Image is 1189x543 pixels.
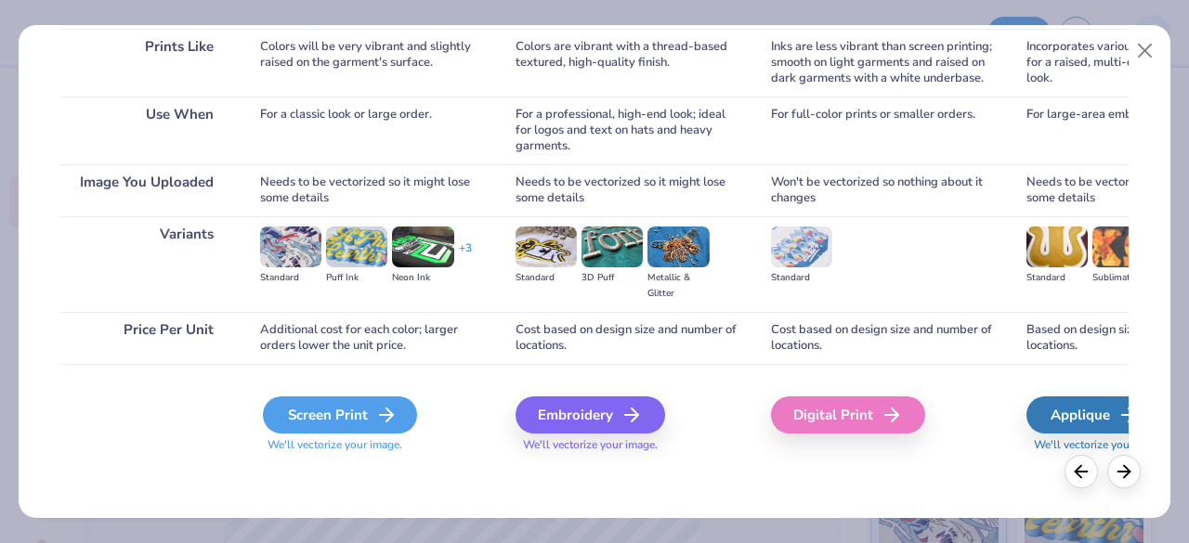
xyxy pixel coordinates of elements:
div: Digital Print [771,396,925,433]
img: Puff Ink [326,226,387,267]
div: Variants [60,216,232,312]
img: Standard [1026,226,1088,267]
div: Additional cost for each color; larger orders lower the unit price. [260,312,488,364]
img: Standard [260,226,321,267]
img: Metallic & Glitter [647,226,709,267]
span: We'll vectorize your image. [516,437,743,453]
div: Metallic & Glitter [647,270,709,302]
img: Standard [516,226,577,267]
div: Colors are vibrant with a thread-based textured, high-quality finish. [516,29,743,97]
div: Cost based on design size and number of locations. [516,312,743,364]
div: Prints Like [60,29,232,97]
div: Puff Ink [326,270,387,286]
div: Colors will be very vibrant and slightly raised on the garment's surface. [260,29,488,97]
img: Sublimated [1092,226,1154,267]
div: + 3 [459,240,472,272]
div: Image You Uploaded [60,164,232,216]
div: For a classic look or large order. [260,97,488,164]
div: 3D Puff [581,270,643,286]
div: Neon Ink [392,270,453,286]
div: Needs to be vectorized so it might lose some details [516,164,743,216]
span: We'll vectorize your image. [260,437,488,453]
div: Screen Print [263,396,417,433]
div: Applique [1026,396,1163,433]
div: Cost based on design size and number of locations. [771,312,999,364]
div: Standard [516,270,577,286]
button: Close [1128,33,1163,69]
img: 3D Puff [581,226,643,267]
div: Embroidery [516,396,665,433]
div: For a professional, high-end look; ideal for logos and text on hats and heavy garments. [516,97,743,164]
div: Standard [771,270,832,286]
div: For full-color prints or smaller orders. [771,97,999,164]
img: Neon Ink [392,226,453,267]
div: Use When [60,97,232,164]
div: Won't be vectorized so nothing about it changes [771,164,999,216]
img: Standard [771,226,832,267]
div: Sublimated [1092,270,1154,286]
div: Standard [260,270,321,286]
div: Standard [1026,270,1088,286]
div: Needs to be vectorized so it might lose some details [260,164,488,216]
div: Inks are less vibrant than screen printing; smooth on light garments and raised on dark garments ... [771,29,999,97]
div: Price Per Unit [60,312,232,364]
